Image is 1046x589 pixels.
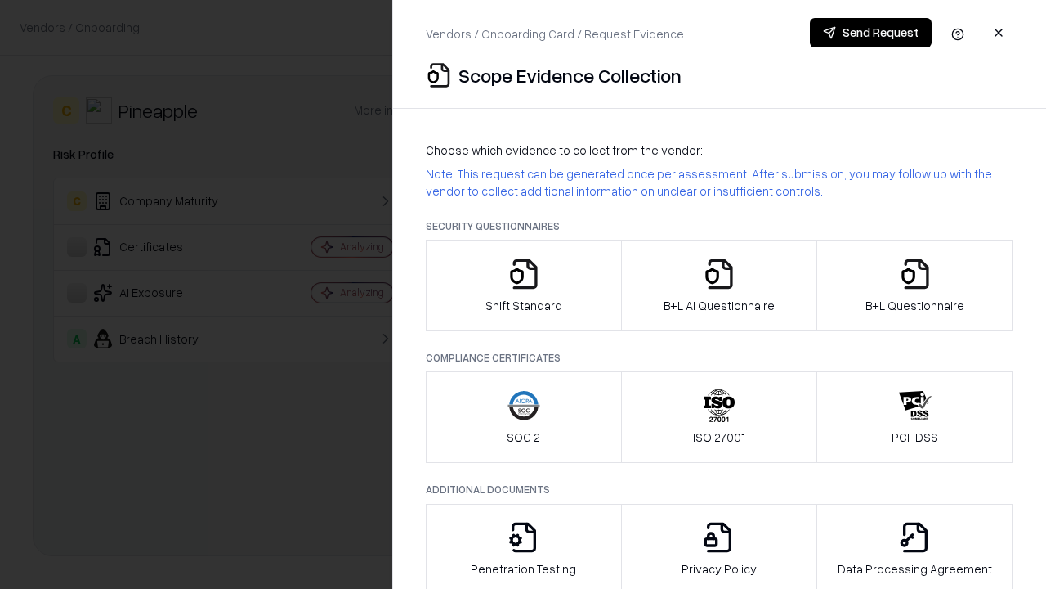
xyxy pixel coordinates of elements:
p: Compliance Certificates [426,351,1013,365]
p: ISO 27001 [693,429,745,446]
button: PCI-DSS [816,371,1013,463]
button: SOC 2 [426,371,622,463]
p: Vendors / Onboarding Card / Request Evidence [426,25,684,43]
button: ISO 27001 [621,371,818,463]
button: B+L Questionnaire [816,240,1013,331]
p: Scope Evidence Collection [458,62,682,88]
button: Send Request [810,18,932,47]
p: Shift Standard [485,297,562,314]
p: B+L AI Questionnaire [664,297,775,314]
p: PCI-DSS [892,429,938,446]
p: Data Processing Agreement [838,560,992,578]
p: Additional Documents [426,483,1013,497]
button: Shift Standard [426,240,622,331]
p: Privacy Policy [682,560,757,578]
button: B+L AI Questionnaire [621,240,818,331]
p: Security Questionnaires [426,219,1013,233]
p: Penetration Testing [471,560,576,578]
p: Note: This request can be generated once per assessment. After submission, you may follow up with... [426,165,1013,200]
p: SOC 2 [507,429,540,446]
p: B+L Questionnaire [865,297,964,314]
p: Choose which evidence to collect from the vendor: [426,142,1013,159]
